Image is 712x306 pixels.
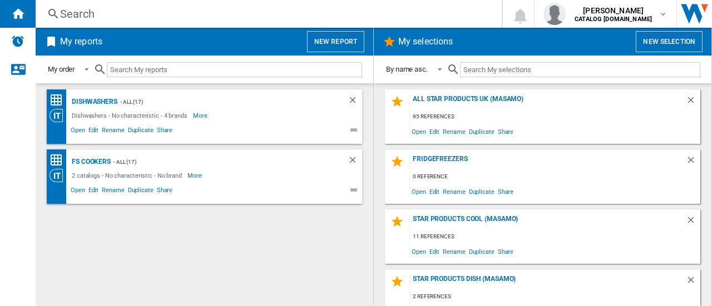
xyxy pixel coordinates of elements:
[636,31,703,52] button: New selection
[410,110,700,124] div: 95 references
[50,169,69,182] div: Category View
[87,125,101,138] span: Edit
[410,275,686,290] div: Star Products Dish (masamo)
[50,153,69,167] div: Price Matrix
[467,124,496,139] span: Duplicate
[50,93,69,107] div: Price Matrix
[348,155,362,169] div: Delete
[69,109,193,122] div: Dishwashers - No characteristic - 4 brands
[69,169,187,182] div: 2 catalogs - No characteristic - No brand
[11,34,24,48] img: alerts-logo.svg
[69,95,117,109] div: Dishwashers
[428,184,442,199] span: Edit
[410,170,700,184] div: 0 reference
[686,215,700,230] div: Delete
[496,184,516,199] span: Share
[428,124,442,139] span: Edit
[111,155,325,169] div: - ALL (17)
[441,244,467,259] span: Rename
[126,125,155,138] span: Duplicate
[396,31,455,52] h2: My selections
[155,185,175,198] span: Share
[155,125,175,138] span: Share
[307,31,364,52] button: New report
[460,62,700,77] input: Search My selections
[386,65,428,73] div: By name asc.
[467,184,496,199] span: Duplicate
[467,244,496,259] span: Duplicate
[58,31,105,52] h2: My reports
[69,185,87,198] span: Open
[410,215,686,230] div: Star Products Cool (masamo)
[428,244,442,259] span: Edit
[410,230,700,244] div: 11 references
[410,184,428,199] span: Open
[48,65,75,73] div: My order
[410,155,686,170] div: Fridgefreezers
[100,185,126,198] span: Rename
[410,244,428,259] span: Open
[410,290,700,304] div: 2 references
[410,95,686,110] div: All star products UK (masamo)
[69,155,111,169] div: FS Cookers
[126,185,155,198] span: Duplicate
[187,169,204,182] span: More
[100,125,126,138] span: Rename
[60,6,473,22] div: Search
[441,124,467,139] span: Rename
[69,125,87,138] span: Open
[575,16,652,23] b: CATALOG [DOMAIN_NAME]
[575,5,652,16] span: [PERSON_NAME]
[50,109,69,122] div: Category View
[686,275,700,290] div: Delete
[107,62,362,77] input: Search My reports
[686,95,700,110] div: Delete
[543,3,566,25] img: profile.jpg
[348,95,362,109] div: Delete
[496,124,516,139] span: Share
[441,184,467,199] span: Rename
[686,155,700,170] div: Delete
[117,95,325,109] div: - ALL (17)
[410,124,428,139] span: Open
[496,244,516,259] span: Share
[193,109,209,122] span: More
[87,185,101,198] span: Edit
